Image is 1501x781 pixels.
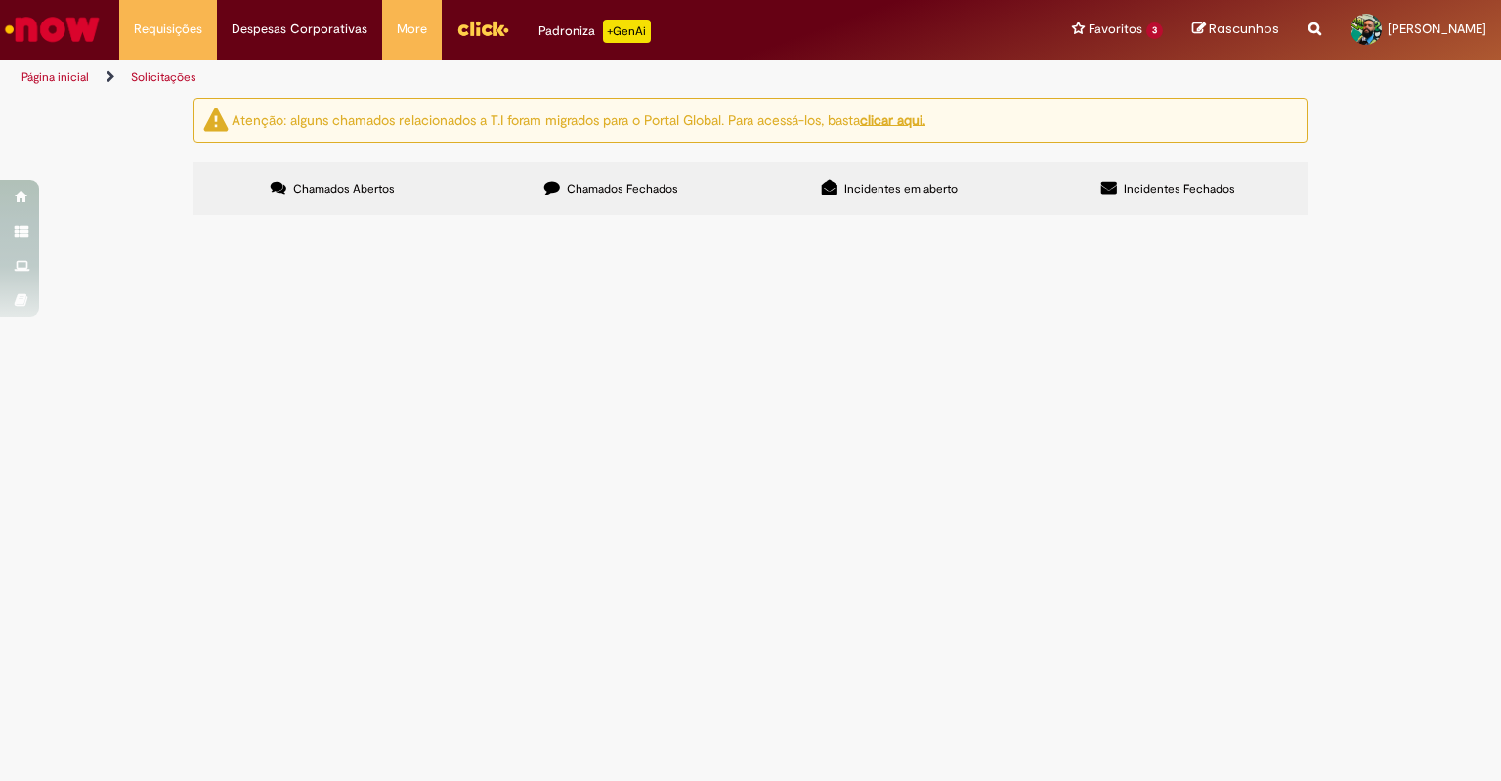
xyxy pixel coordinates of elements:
a: Rascunhos [1192,21,1279,39]
span: Incidentes em aberto [844,181,958,196]
img: ServiceNow [2,10,103,49]
a: Solicitações [131,69,196,85]
span: Despesas Corporativas [232,20,367,39]
a: clicar aqui. [860,110,925,128]
span: Favoritos [1089,20,1142,39]
span: More [397,20,427,39]
ng-bind-html: Atenção: alguns chamados relacionados a T.I foram migrados para o Portal Global. Para acessá-los,... [232,110,925,128]
ul: Trilhas de página [15,60,986,96]
a: Página inicial [21,69,89,85]
span: Chamados Abertos [293,181,395,196]
p: +GenAi [603,20,651,43]
span: Rascunhos [1209,20,1279,38]
span: Incidentes Fechados [1124,181,1235,196]
div: Padroniza [538,20,651,43]
span: 3 [1146,22,1163,39]
span: [PERSON_NAME] [1388,21,1486,37]
span: Chamados Fechados [567,181,678,196]
span: Requisições [134,20,202,39]
img: click_logo_yellow_360x200.png [456,14,509,43]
